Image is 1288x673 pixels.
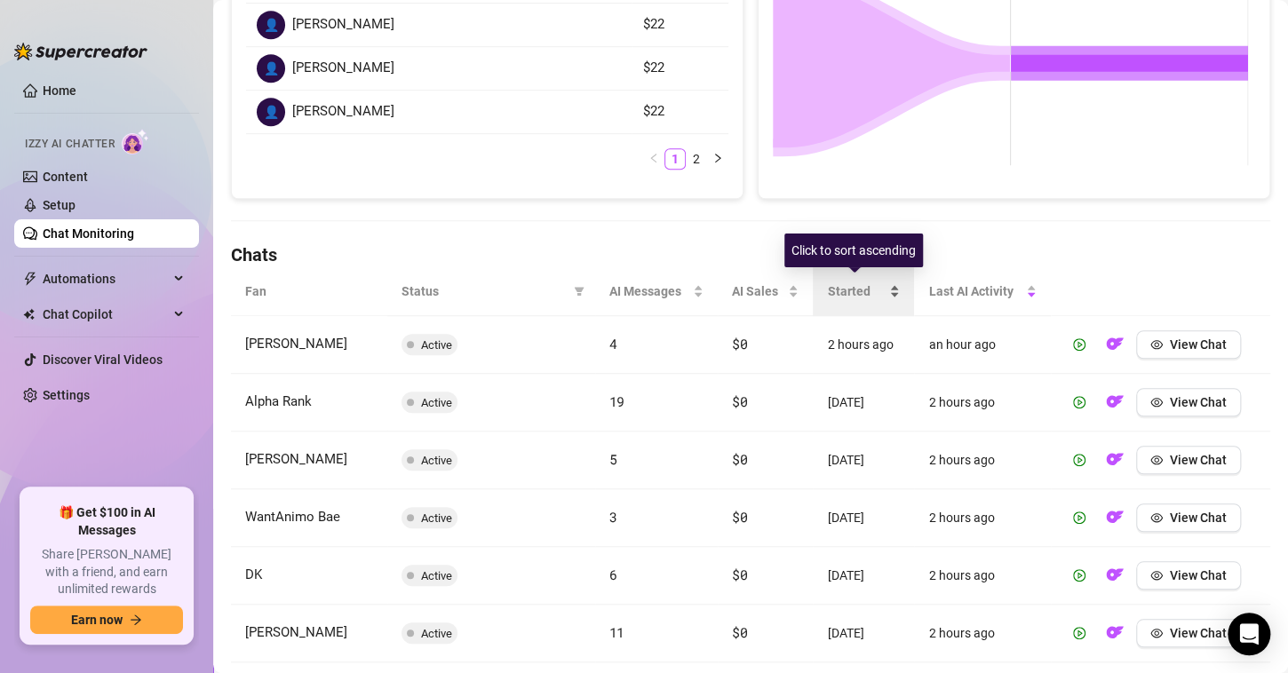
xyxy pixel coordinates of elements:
div: Click to sort ascending [784,234,923,267]
span: $0 [732,623,747,641]
div: 👤 [257,11,285,39]
span: Started [827,281,886,301]
span: [PERSON_NAME] [292,58,394,79]
button: View Chat [1136,619,1241,647]
span: arrow-right [130,614,142,626]
img: OF [1106,392,1124,410]
h4: Chats [231,242,1270,267]
span: $0 [732,450,747,468]
div: 👤 [257,98,285,126]
td: 2 hours ago [914,547,1051,605]
th: AI Messages [595,267,719,316]
span: left [648,153,659,163]
span: 4 [609,335,617,352]
img: AI Chatter [122,129,149,154]
article: $22 [642,14,718,36]
td: 2 hours ago [813,316,914,374]
img: OF [1106,450,1124,468]
span: DK [245,566,262,582]
span: eye [1150,511,1163,524]
span: 19 [609,392,624,410]
button: OF [1101,330,1129,359]
span: $0 [732,566,747,583]
span: eye [1150,627,1163,639]
a: Settings [43,388,90,402]
span: [PERSON_NAME] [245,451,347,467]
span: View Chat [1170,626,1227,640]
span: right [712,153,723,163]
article: $22 [642,101,718,123]
img: logo-BBDzfeDw.svg [14,43,147,60]
a: Home [43,83,76,98]
li: Previous Page [643,148,664,170]
td: [DATE] [813,605,914,662]
button: OF [1101,619,1129,647]
span: Earn now [71,613,123,627]
li: Next Page [707,148,728,170]
span: eye [1150,569,1163,582]
span: Chat Copilot [43,300,169,329]
span: WantAnimo Bae [245,509,340,525]
button: OF [1101,503,1129,532]
span: AI Messages [609,281,690,301]
li: 2 [686,148,707,170]
span: 🎁 Get $100 in AI Messages [30,504,183,539]
button: View Chat [1136,446,1241,474]
span: eye [1150,454,1163,466]
span: Active [421,511,452,525]
span: View Chat [1170,337,1227,352]
div: 👤 [257,54,285,83]
img: Chat Copilot [23,308,35,321]
span: filter [574,286,584,297]
span: Active [421,569,452,582]
span: Automations [43,265,169,293]
span: View Chat [1170,395,1227,409]
a: 1 [665,149,685,169]
a: Chat Monitoring [43,226,134,241]
span: View Chat [1170,453,1227,467]
span: Share [PERSON_NAME] with a friend, and earn unlimited rewards [30,546,183,598]
span: eye [1150,396,1163,408]
td: 2 hours ago [914,605,1051,662]
a: OF [1101,572,1129,586]
button: View Chat [1136,503,1241,532]
span: [PERSON_NAME] [245,336,347,352]
span: View Chat [1170,568,1227,582]
button: View Chat [1136,388,1241,416]
td: 2 hours ago [914,489,1051,547]
span: Status [402,281,567,301]
a: OF [1101,399,1129,413]
button: Earn nowarrow-right [30,606,183,634]
span: 5 [609,450,617,468]
a: Discover Viral Videos [43,352,163,367]
div: Open Intercom Messenger [1228,613,1270,655]
a: OF [1101,514,1129,528]
span: Last AI Activity [928,281,1022,301]
span: AI Sales [732,281,784,301]
button: View Chat [1136,330,1241,359]
span: [PERSON_NAME] [292,101,394,123]
a: Content [43,170,88,184]
td: an hour ago [914,316,1051,374]
button: OF [1101,388,1129,416]
button: left [643,148,664,170]
span: filter [570,278,588,305]
span: Alpha Rank [245,393,312,409]
td: [DATE] [813,374,914,432]
th: Fan [231,267,387,316]
img: OF [1106,623,1124,641]
a: Setup [43,198,76,212]
img: OF [1106,508,1124,526]
span: $0 [732,335,747,352]
th: AI Sales [718,267,813,316]
td: [DATE] [813,547,914,605]
span: 3 [609,508,617,526]
li: 1 [664,148,686,170]
td: 2 hours ago [914,432,1051,489]
td: [DATE] [813,489,914,547]
article: $22 [642,58,718,79]
span: Active [421,338,452,352]
span: Active [421,454,452,467]
a: OF [1101,629,1129,644]
img: OF [1106,335,1124,352]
